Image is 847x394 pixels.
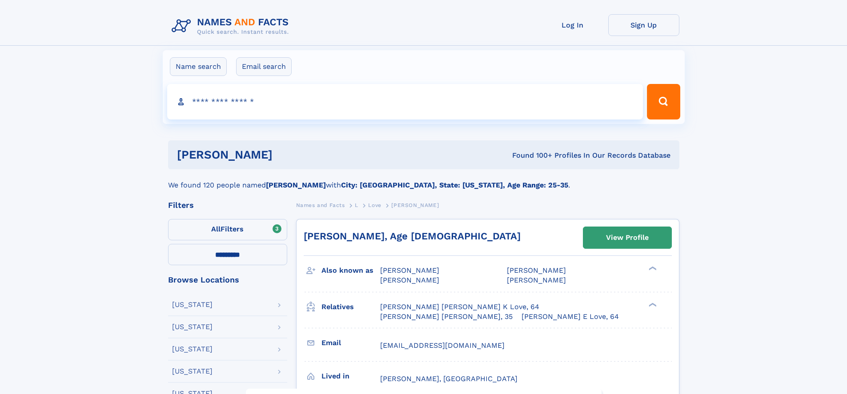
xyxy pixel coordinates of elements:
[168,219,287,240] label: Filters
[380,302,539,312] a: [PERSON_NAME] [PERSON_NAME] K Love, 64
[380,374,518,383] span: [PERSON_NAME], [GEOGRAPHIC_DATA]
[646,302,657,307] div: ❯
[167,84,643,119] input: search input
[507,266,566,275] span: [PERSON_NAME]
[321,335,380,350] h3: Email
[321,369,380,384] h3: Lived in
[168,276,287,284] div: Browse Locations
[380,276,439,284] span: [PERSON_NAME]
[211,225,221,233] span: All
[168,14,296,38] img: Logo Names and Facts
[172,301,213,308] div: [US_STATE]
[266,181,326,189] b: [PERSON_NAME]
[537,14,608,36] a: Log In
[647,84,680,119] button: Search Button
[296,199,345,211] a: Names and Facts
[321,263,380,278] h3: Also known as
[380,266,439,275] span: [PERSON_NAME]
[341,181,568,189] b: City: [GEOGRAPHIC_DATA], State: [US_STATE], Age Range: 25-35
[172,368,213,375] div: [US_STATE]
[380,312,513,322] a: [PERSON_NAME] [PERSON_NAME], 35
[236,57,292,76] label: Email search
[608,14,679,36] a: Sign Up
[168,201,287,209] div: Filters
[522,312,619,322] a: [PERSON_NAME] E Love, 64
[380,341,505,350] span: [EMAIL_ADDRESS][DOMAIN_NAME]
[170,57,227,76] label: Name search
[646,266,657,271] div: ❯
[583,227,671,248] a: View Profile
[177,149,393,160] h1: [PERSON_NAME]
[168,169,679,191] div: We found 120 people named with .
[392,151,670,160] div: Found 100+ Profiles In Our Records Database
[321,299,380,314] h3: Relatives
[355,199,358,211] a: L
[172,323,213,330] div: [US_STATE]
[355,202,358,208] span: L
[507,276,566,284] span: [PERSON_NAME]
[606,227,649,248] div: View Profile
[368,202,381,208] span: Love
[368,199,381,211] a: Love
[304,231,521,242] a: [PERSON_NAME], Age [DEMOGRAPHIC_DATA]
[391,202,439,208] span: [PERSON_NAME]
[172,346,213,353] div: [US_STATE]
